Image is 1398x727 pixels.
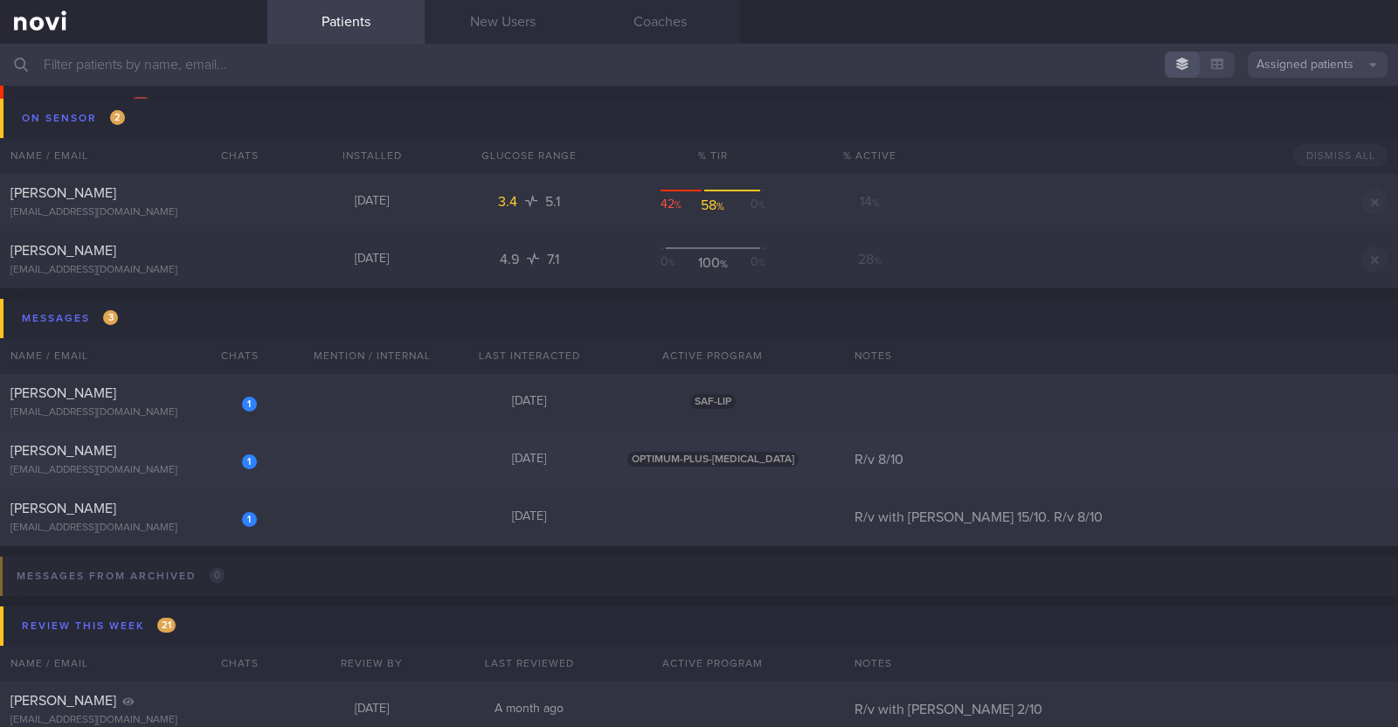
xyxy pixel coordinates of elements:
span: 4.9 [500,253,523,267]
button: Dismiss All [1293,144,1388,167]
span: [PERSON_NAME] [10,444,116,458]
div: Review By [294,646,451,681]
sub: % [758,259,765,267]
div: [EMAIL_ADDRESS][DOMAIN_NAME] [10,522,257,535]
span: 3.4 [498,195,521,209]
span: [PERSON_NAME] [10,694,116,708]
div: 0 [733,254,765,272]
sub: % [872,198,880,209]
div: 0 [733,197,765,214]
span: 3 [103,310,118,325]
div: R/v with [PERSON_NAME] 15/10. R/v 8/10 [844,509,1398,526]
div: 14 [818,193,923,211]
div: On sensor [17,107,129,130]
span: 7.1 [547,253,559,267]
div: [DATE] [451,509,608,525]
div: 1 [242,512,257,527]
sub: % [874,256,882,267]
span: OPTIMUM-PLUS-[MEDICAL_DATA] [627,452,799,467]
span: 21 [157,618,176,633]
span: [PERSON_NAME] [10,244,116,258]
div: Chats [197,646,267,681]
div: [DATE] [294,252,451,267]
div: 28 [818,251,923,268]
sub: % [716,202,724,212]
div: 1 [242,397,257,412]
div: [DATE] [294,702,451,717]
div: Mention / Internal [294,338,451,373]
div: 0 [661,254,693,272]
div: 1 [242,454,257,469]
div: [EMAIL_ADDRESS][DOMAIN_NAME] [10,206,257,219]
span: [PERSON_NAME] [10,186,116,200]
div: [DATE] [294,194,451,210]
div: Messages [17,307,122,330]
div: 42 [661,197,693,214]
sub: % [668,259,675,267]
div: Last Interacted [451,338,608,373]
div: [EMAIL_ADDRESS][DOMAIN_NAME] [10,714,257,727]
div: Notes [844,646,1398,681]
span: 5.1 [545,195,560,209]
sub: % [720,260,728,270]
div: Messages from Archived [12,564,229,588]
div: R/v with [PERSON_NAME] 2/10 [844,701,1398,718]
div: Glucose Range [451,138,608,173]
div: Last Reviewed [451,646,608,681]
div: % Active [818,138,923,173]
div: Review this week [17,614,180,638]
span: SAF-LIP [690,394,736,409]
sub: % [675,201,682,210]
div: 58 [696,197,729,214]
div: [DATE] [451,394,608,410]
div: % TIR [608,138,818,173]
div: Chats [197,338,267,373]
div: [DATE] [451,452,608,467]
span: [PERSON_NAME] [10,386,116,400]
div: [EMAIL_ADDRESS][DOMAIN_NAME] [10,464,257,477]
div: Active Program [608,338,818,373]
div: Chats [197,138,267,173]
div: R/v 8/10 [844,451,1398,468]
div: Installed [294,138,451,173]
div: A month ago [451,702,608,717]
div: Notes [844,338,1398,373]
div: [EMAIL_ADDRESS][DOMAIN_NAME] [10,264,257,277]
button: Assigned patients [1248,52,1388,78]
div: Active Program [608,646,818,681]
div: 100 [696,254,729,272]
span: [PERSON_NAME] [10,502,116,516]
span: 2 [110,110,125,125]
sub: % [758,201,765,210]
div: [EMAIL_ADDRESS][DOMAIN_NAME] [10,406,257,419]
span: 0 [210,568,225,583]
